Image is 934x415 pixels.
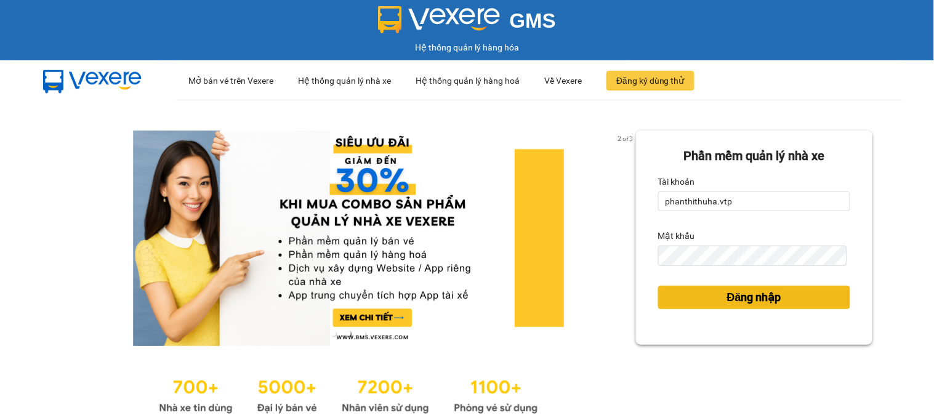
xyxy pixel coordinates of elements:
[658,147,850,166] div: Phần mềm quản lý nhà xe
[378,6,500,33] img: logo 2
[378,18,556,28] a: GMS
[658,226,695,246] label: Mật khẩu
[658,286,850,309] button: Đăng nhập
[3,41,931,54] div: Hệ thống quản lý hàng hóa
[510,9,556,32] span: GMS
[658,246,848,265] input: Mật khẩu
[331,331,336,336] li: slide item 1
[727,289,781,306] span: Đăng nhập
[188,61,273,100] div: Mở bán vé trên Vexere
[544,61,582,100] div: Về Vexere
[658,172,695,191] label: Tài khoản
[606,71,694,91] button: Đăng ký dùng thử
[31,60,154,101] img: mbUUG5Q.png
[361,331,366,336] li: slide item 3
[298,61,391,100] div: Hệ thống quản lý nhà xe
[346,331,351,336] li: slide item 2
[616,74,685,87] span: Đăng ký dùng thử
[658,191,850,211] input: Tài khoản
[416,61,520,100] div: Hệ thống quản lý hàng hoá
[62,131,79,346] button: previous slide / item
[614,131,636,147] p: 2 of 3
[619,131,636,346] button: next slide / item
